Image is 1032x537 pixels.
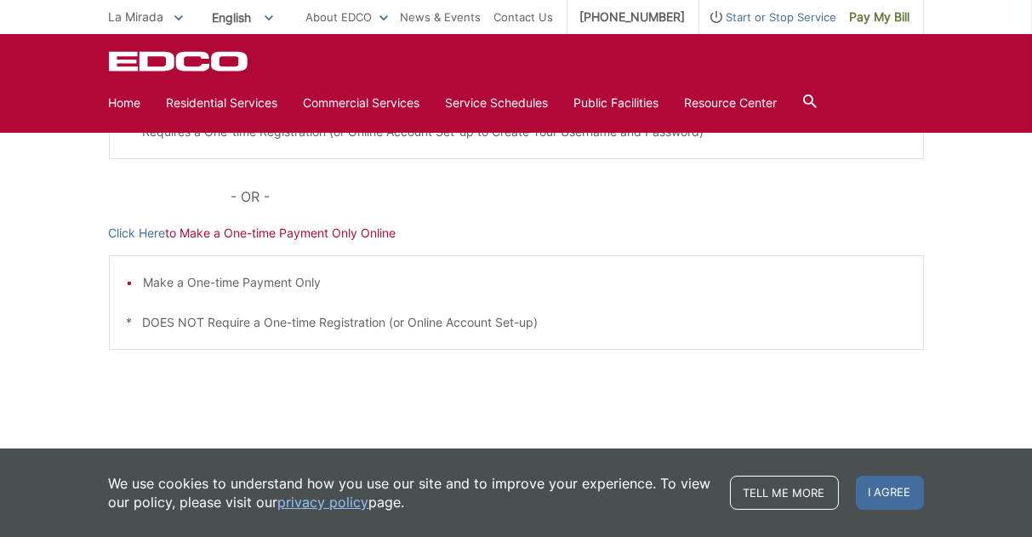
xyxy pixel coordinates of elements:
a: Service Schedules [446,94,549,112]
a: Tell me more [730,476,839,510]
a: Click Here [109,224,166,243]
a: privacy policy [278,493,369,511]
a: About EDCO [306,8,388,26]
a: Home [109,94,141,112]
p: We use cookies to understand how you use our site and to improve your experience. To view our pol... [109,474,713,511]
p: to Make a One-time Payment Only Online [109,224,924,243]
p: - OR - [231,185,923,209]
span: Pay My Bill [850,8,910,26]
span: English [200,3,286,31]
p: * DOES NOT Require a One-time Registration (or Online Account Set-up) [127,313,906,332]
a: Resource Center [685,94,778,112]
span: La Mirada [109,9,164,24]
a: Residential Services [167,94,278,112]
span: I agree [856,476,924,510]
a: Commercial Services [304,94,420,112]
a: Contact Us [494,8,554,26]
li: Make a One-time Payment Only [144,273,906,292]
a: Public Facilities [574,94,659,112]
a: News & Events [401,8,482,26]
a: EDCD logo. Return to the homepage. [109,51,250,71]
